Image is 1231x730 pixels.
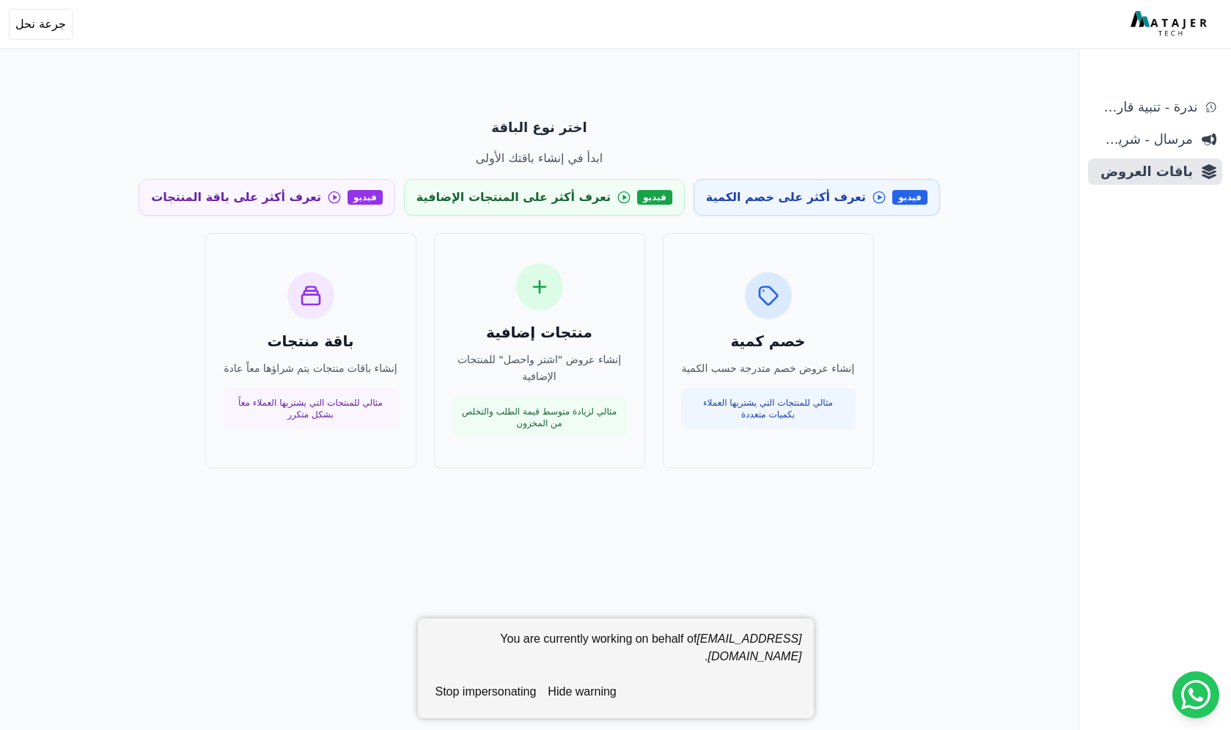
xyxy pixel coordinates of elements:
img: MatajerTech Logo [1131,11,1210,37]
span: جرعة نحل [15,15,66,33]
p: ابدأ في إنشاء باقتك الأولى [76,150,1002,167]
a: فيديو تعرف أكثر على باقة المنتجات [139,179,395,216]
span: فيديو [892,190,927,205]
p: مثالي لزيادة متوسط قيمة الطلب والتخلص من المخزون [461,406,618,429]
span: فيديو [637,190,672,205]
p: إنشاء عروض "اشتر واحصل" للمنتجات الإضافية [452,351,627,385]
a: فيديو تعرف أكثر على خصم الكمية [694,179,940,216]
h3: باقة منتجات [224,331,398,351]
span: باقات العروض [1094,161,1193,182]
p: مثالي للمنتجات التي يشتريها العملاء بكميات متعددة [690,397,847,420]
span: مرسال - شريط دعاية [1094,129,1193,150]
a: فيديو تعرف أكثر على المنتجات الإضافية [404,179,685,216]
span: تعرف أكثر على باقة المنتجات [151,189,321,206]
button: stop impersonating [430,677,543,707]
button: جرعة نحل [9,9,73,40]
span: فيديو [348,190,383,205]
h3: منتجات إضافية [452,322,627,343]
p: مثالي للمنتجات التي يشتريها العملاء معاً بشكل متكرر [232,397,389,420]
p: اختر نوع الباقة [76,117,1002,138]
em: [EMAIL_ADDRESS][DOMAIN_NAME] [697,632,801,663]
span: تعرف أكثر على خصم الكمية [706,189,866,206]
span: ندرة - تنبية قارب علي النفاذ [1094,97,1197,117]
span: تعرف أكثر على المنتجات الإضافية [416,189,611,206]
button: hide warning [542,677,622,707]
h3: خصم كمية [681,331,856,351]
div: You are currently working on behalf of . [430,630,802,677]
p: إنشاء باقات منتجات يتم شراؤها معاً عادة [224,360,398,377]
p: إنشاء عروض خصم متدرجة حسب الكمية [681,360,856,377]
